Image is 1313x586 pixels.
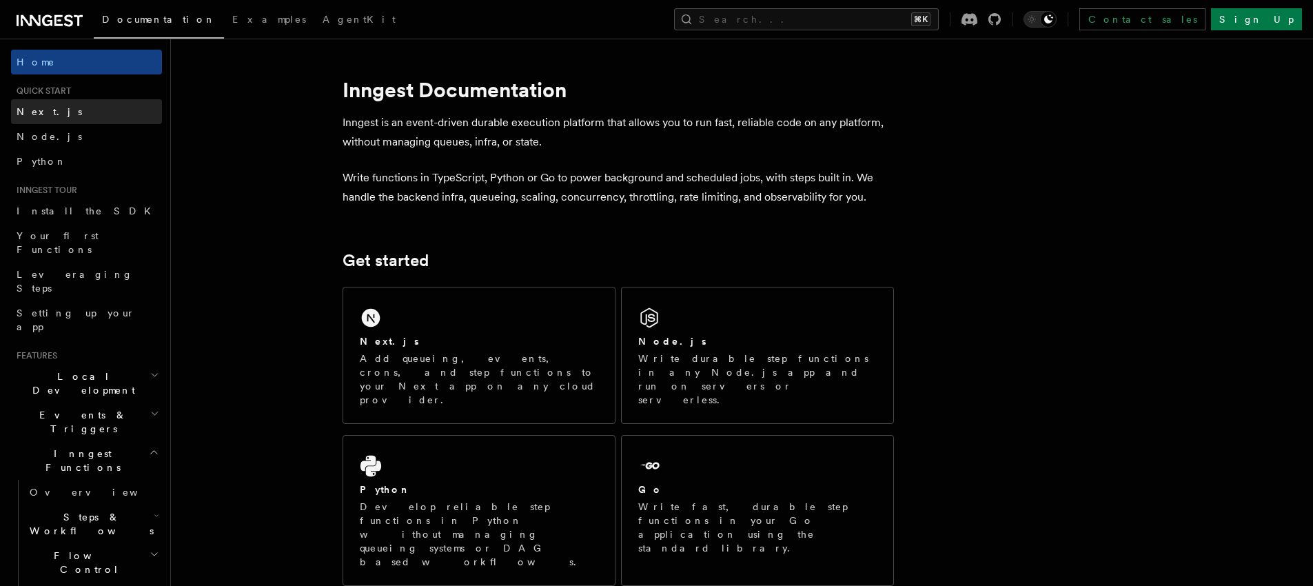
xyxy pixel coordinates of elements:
a: Node.js [11,124,162,149]
span: Home [17,55,55,69]
a: Examples [224,4,314,37]
span: Next.js [17,106,82,117]
a: Get started [343,251,429,270]
button: Toggle dark mode [1024,11,1057,28]
span: Node.js [17,131,82,142]
h2: Go [638,483,663,496]
a: Documentation [94,4,224,39]
span: Setting up your app [17,307,135,332]
a: Contact sales [1079,8,1205,30]
span: Inngest tour [11,185,77,196]
p: Develop reliable step functions in Python without managing queueing systems or DAG based workflows. [360,500,598,569]
p: Write functions in TypeScript, Python or Go to power background and scheduled jobs, with steps bu... [343,168,894,207]
span: Events & Triggers [11,408,150,436]
a: Node.jsWrite durable step functions in any Node.js app and run on servers or serverless. [621,287,894,424]
span: Flow Control [24,549,150,576]
a: Python [11,149,162,174]
a: Install the SDK [11,199,162,223]
h2: Python [360,483,411,496]
span: Python [17,156,67,167]
h1: Inngest Documentation [343,77,894,102]
span: Inngest Functions [11,447,149,474]
h2: Node.js [638,334,706,348]
span: Steps & Workflows [24,510,154,538]
a: Next.js [11,99,162,124]
a: Sign Up [1211,8,1302,30]
h2: Next.js [360,334,419,348]
a: Leveraging Steps [11,262,162,301]
p: Write durable step functions in any Node.js app and run on servers or serverless. [638,352,877,407]
span: Overview [30,487,172,498]
span: Examples [232,14,306,25]
button: Search...⌘K [674,8,939,30]
span: Your first Functions [17,230,99,255]
a: Your first Functions [11,223,162,262]
span: Install the SDK [17,205,159,216]
a: Home [11,50,162,74]
span: Leveraging Steps [17,269,133,294]
kbd: ⌘K [911,12,930,26]
button: Flow Control [24,543,162,582]
button: Steps & Workflows [24,505,162,543]
button: Local Development [11,364,162,403]
a: Setting up your app [11,301,162,339]
a: GoWrite fast, durable step functions in your Go application using the standard library. [621,435,894,586]
button: Inngest Functions [11,441,162,480]
span: Features [11,350,57,361]
a: Next.jsAdd queueing, events, crons, and step functions to your Next app on any cloud provider. [343,287,615,424]
span: AgentKit [323,14,396,25]
span: Quick start [11,85,71,97]
span: Documentation [102,14,216,25]
a: AgentKit [314,4,404,37]
button: Events & Triggers [11,403,162,441]
p: Inngest is an event-driven durable execution platform that allows you to run fast, reliable code ... [343,113,894,152]
p: Write fast, durable step functions in your Go application using the standard library. [638,500,877,555]
a: Overview [24,480,162,505]
p: Add queueing, events, crons, and step functions to your Next app on any cloud provider. [360,352,598,407]
span: Local Development [11,370,150,397]
a: PythonDevelop reliable step functions in Python without managing queueing systems or DAG based wo... [343,435,615,586]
